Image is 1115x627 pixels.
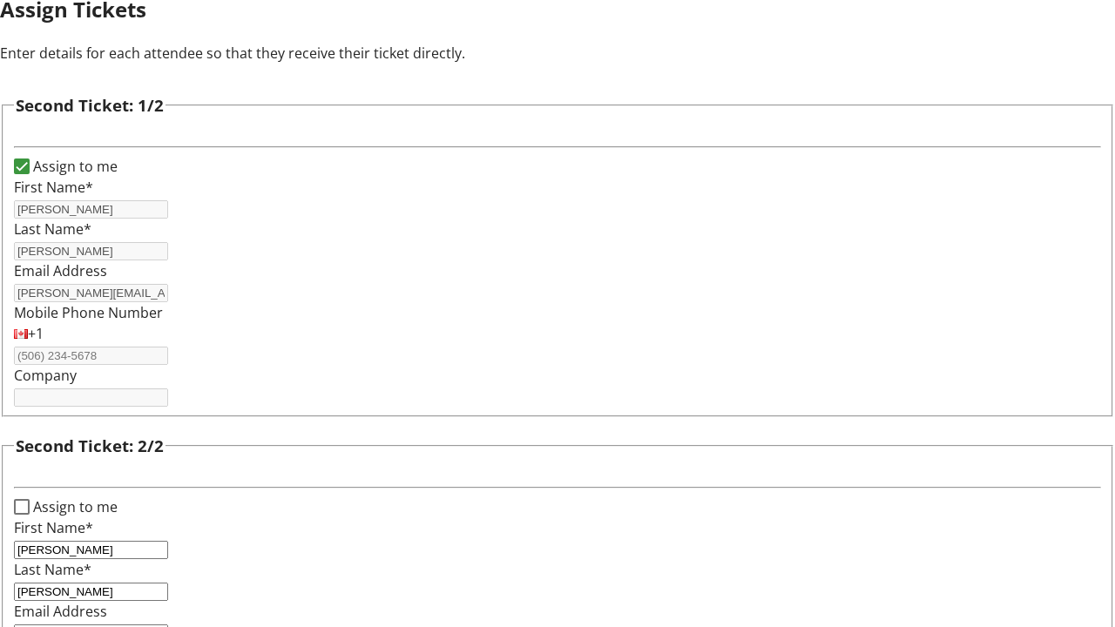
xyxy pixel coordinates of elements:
label: Mobile Phone Number [14,303,163,322]
label: Last Name* [14,219,91,239]
input: (506) 234-5678 [14,347,168,365]
h3: Second Ticket: 1/2 [16,93,164,118]
label: Email Address [14,261,107,280]
label: Last Name* [14,560,91,579]
label: Assign to me [30,496,118,517]
label: Assign to me [30,156,118,177]
h3: Second Ticket: 2/2 [16,434,164,458]
label: First Name* [14,178,93,197]
label: Email Address [14,602,107,621]
label: Company [14,366,77,385]
label: First Name* [14,518,93,537]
